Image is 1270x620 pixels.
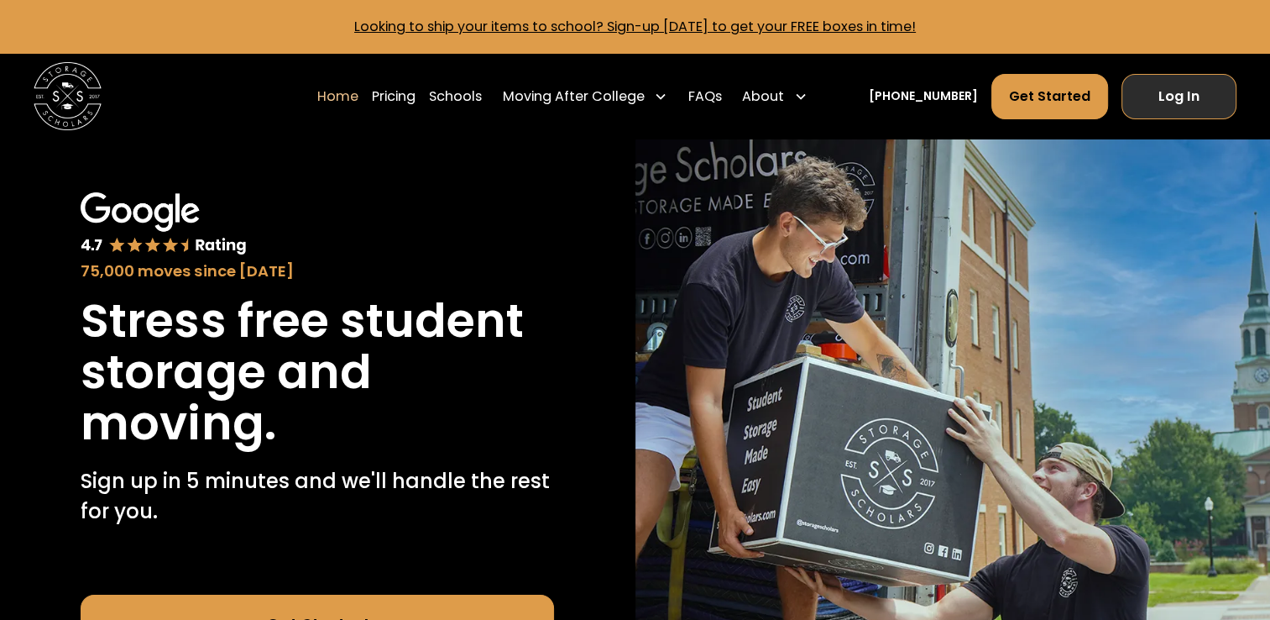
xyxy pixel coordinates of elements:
[372,73,415,120] a: Pricing
[429,73,482,120] a: Schools
[34,62,102,130] img: Storage Scholars main logo
[991,74,1108,119] a: Get Started
[81,296,554,449] h1: Stress free student storage and moving.
[735,73,814,120] div: About
[742,87,784,107] div: About
[502,87,644,107] div: Moving After College
[81,192,246,255] img: Google 4.7 star rating
[81,466,554,527] p: Sign up in 5 minutes and we'll handle the rest for you.
[317,73,358,120] a: Home
[34,62,102,130] a: home
[81,260,554,282] div: 75,000 moves since [DATE]
[868,87,977,105] a: [PHONE_NUMBER]
[495,73,674,120] div: Moving After College
[688,73,722,120] a: FAQs
[354,17,916,36] a: Looking to ship your items to school? Sign-up [DATE] to get your FREE boxes in time!
[1121,74,1236,119] a: Log In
